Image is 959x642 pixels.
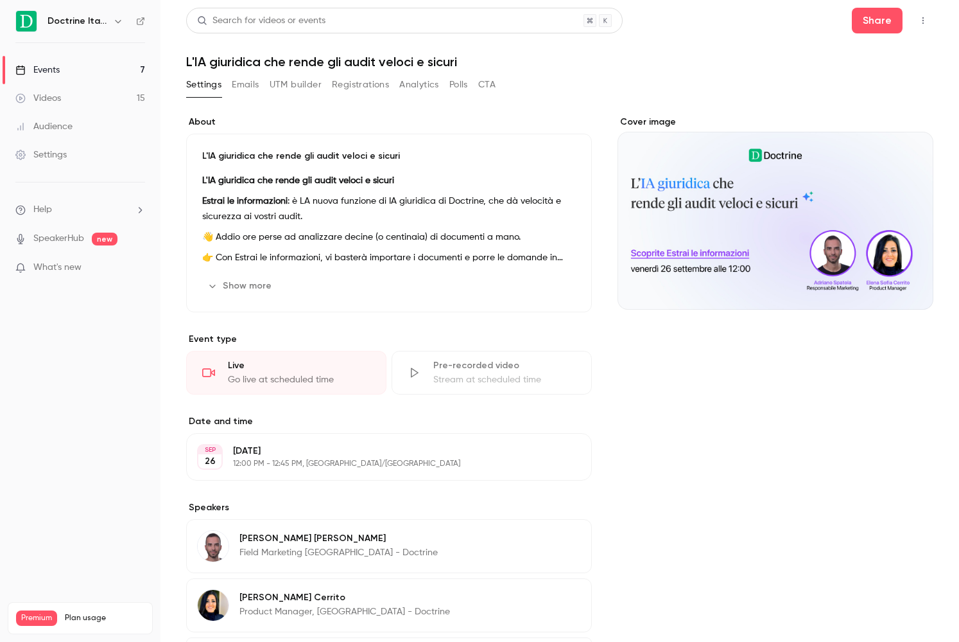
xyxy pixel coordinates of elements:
p: L'IA giuridica che rende gli audit veloci e sicuri [202,150,576,163]
div: Settings [15,148,67,161]
p: Field Marketing [GEOGRAPHIC_DATA] - Doctrine [239,546,438,559]
div: Search for videos or events [197,14,325,28]
button: Polls [449,75,468,95]
h6: Doctrine Italia [48,15,108,28]
button: Registrations [332,75,389,95]
div: Adriano Spatola[PERSON_NAME] [PERSON_NAME]Field Marketing [GEOGRAPHIC_DATA] - Doctrine [186,519,592,573]
button: CTA [478,75,496,95]
img: Elena Cerrito [198,590,229,621]
label: About [186,116,592,129]
div: Videos [15,92,61,105]
label: Cover image [618,116,933,129]
section: Cover image [618,116,933,310]
div: Elena Cerrito[PERSON_NAME] CerritoProduct Manager, [GEOGRAPHIC_DATA] - Doctrine [186,578,592,632]
p: 12:00 PM - 12:45 PM, [GEOGRAPHIC_DATA]/[GEOGRAPHIC_DATA] [233,459,524,469]
label: Speakers [186,501,592,514]
div: Audience [15,120,73,133]
button: Settings [186,75,221,95]
div: Live [228,359,370,372]
p: 26 [205,455,216,468]
div: Events [15,64,60,76]
button: UTM builder [270,75,322,95]
button: Share [852,8,903,33]
button: Show more [202,276,279,296]
p: [DATE] [233,445,524,458]
label: Date and time [186,415,592,428]
p: 👉 Con Estrai le informazioni, vi basterà importare i documenti e porre le domande in questione, p... [202,250,576,265]
p: [PERSON_NAME] Cerrito [239,591,450,604]
div: SEP [198,445,221,454]
strong: Estrai le informazioni [202,197,288,206]
h1: L'IA giuridica che rende gli audit veloci e sicuri [186,54,933,69]
span: Premium [16,611,57,626]
div: Pre-recorded video [433,359,576,372]
span: What's new [33,261,82,274]
li: help-dropdown-opener [15,203,145,217]
p: : è LA nuova funzione di IA giuridica di Doctrine, che dà velocità e sicurezza ai vostri audit. [202,193,576,224]
img: Adriano Spatola [198,531,229,562]
div: Pre-recorded videoStream at scheduled time [392,351,592,395]
button: Analytics [399,75,439,95]
div: Stream at scheduled time [433,373,576,386]
a: SpeakerHub [33,232,84,245]
div: LiveGo live at scheduled time [186,351,386,395]
p: [PERSON_NAME] [PERSON_NAME] [239,532,438,545]
button: Emails [232,75,259,95]
p: Event type [186,333,592,346]
span: Plan usage [65,613,144,623]
strong: L'IA giuridica che rende gli audit veloci e sicuri [202,176,394,185]
img: Doctrine Italia [16,11,37,31]
span: Help [33,203,52,217]
span: new [92,233,117,245]
iframe: Noticeable Trigger [130,262,145,274]
p: Product Manager, [GEOGRAPHIC_DATA] - Doctrine [239,605,450,618]
div: Go live at scheduled time [228,373,370,386]
p: 👋 Addio ore perse ad analizzare decine (o centinaia) di documenti a mano. [202,229,576,245]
